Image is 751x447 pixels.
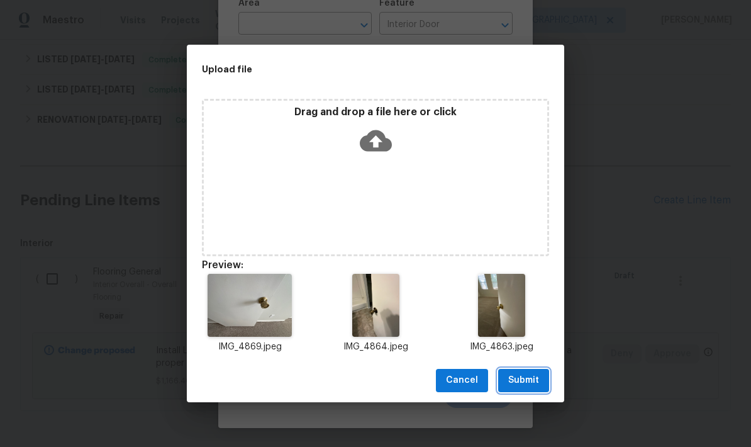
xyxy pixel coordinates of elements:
[328,341,423,354] p: IMG_4864.jpeg
[352,274,399,337] img: Z
[446,373,478,388] span: Cancel
[202,62,492,76] h2: Upload file
[478,274,525,337] img: 2Q==
[202,341,298,354] p: IMG_4869.jpeg
[204,106,547,119] p: Drag and drop a file here or click
[498,369,549,392] button: Submit
[453,341,549,354] p: IMG_4863.jpeg
[508,373,539,388] span: Submit
[436,369,488,392] button: Cancel
[208,274,291,337] img: 2Q==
